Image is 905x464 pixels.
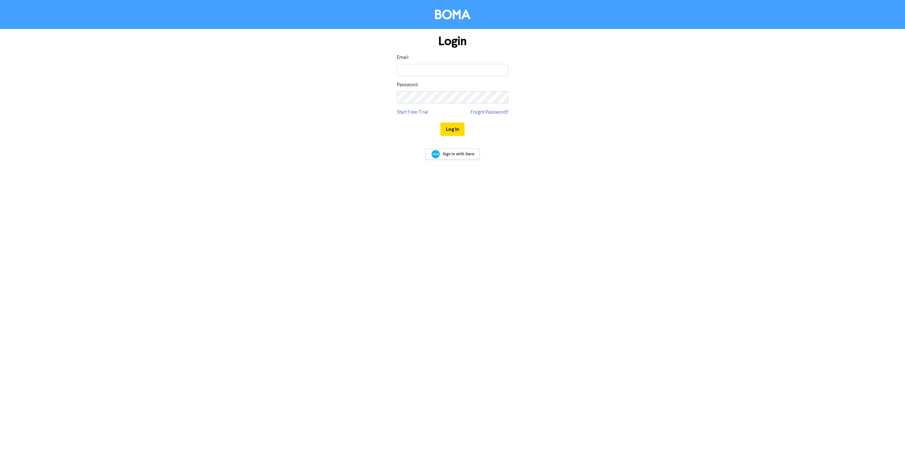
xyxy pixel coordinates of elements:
[397,34,508,49] h1: Login
[397,109,428,116] a: Start Free Trial
[397,54,409,61] label: Email
[425,149,480,160] a: Sign In with Xero
[443,151,474,157] span: Sign In with Xero
[471,109,508,116] a: Forgot Password?
[431,150,440,158] img: Xero logo
[397,81,417,89] label: Password
[435,10,470,19] img: BOMA Logo
[440,123,465,136] button: Log In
